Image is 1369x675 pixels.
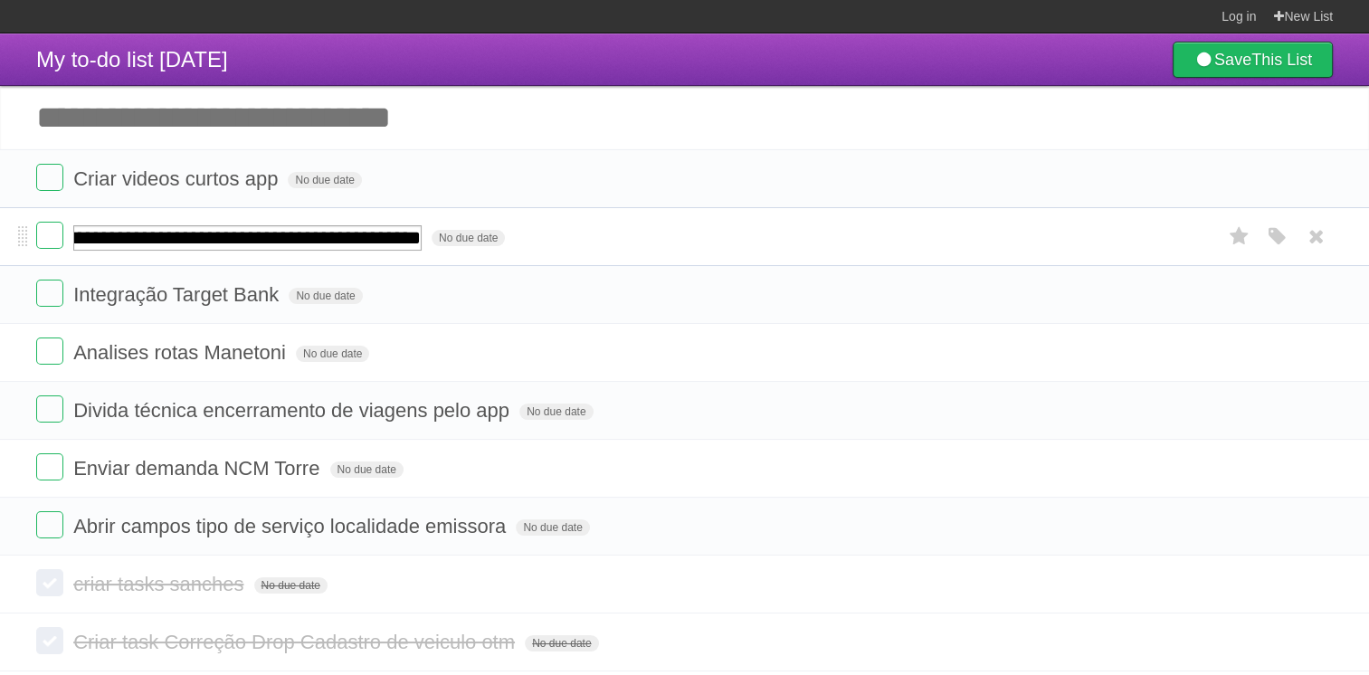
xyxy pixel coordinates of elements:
span: No due date [519,404,593,420]
label: Done [36,337,63,365]
span: No due date [516,519,589,536]
span: My to-do list [DATE] [36,47,228,71]
label: Done [36,569,63,596]
span: Enviar demanda NCM Torre [73,457,324,480]
b: This List [1251,51,1312,69]
a: SaveThis List [1173,42,1333,78]
label: Done [36,627,63,654]
span: No due date [289,288,362,304]
span: No due date [296,346,369,362]
span: Criar videos curtos app [73,167,282,190]
span: criar tasks sanches [73,573,248,595]
label: Done [36,222,63,249]
label: Done [36,511,63,538]
span: No due date [288,172,361,188]
span: Divida técnica encerramento de viagens pelo app [73,399,514,422]
span: No due date [432,230,505,246]
label: Star task [1222,222,1257,252]
span: Integração Target Bank [73,283,283,306]
span: Criar task Correção Drop Cadastro de veiculo otm [73,631,519,653]
label: Done [36,453,63,480]
label: Done [36,395,63,423]
label: Done [36,164,63,191]
span: No due date [330,461,404,478]
span: Analises rotas Manetoni [73,341,290,364]
span: Abrir campos tipo de serviço localidade emissora [73,515,510,537]
label: Done [36,280,63,307]
span: No due date [254,577,328,594]
span: No due date [525,635,598,651]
